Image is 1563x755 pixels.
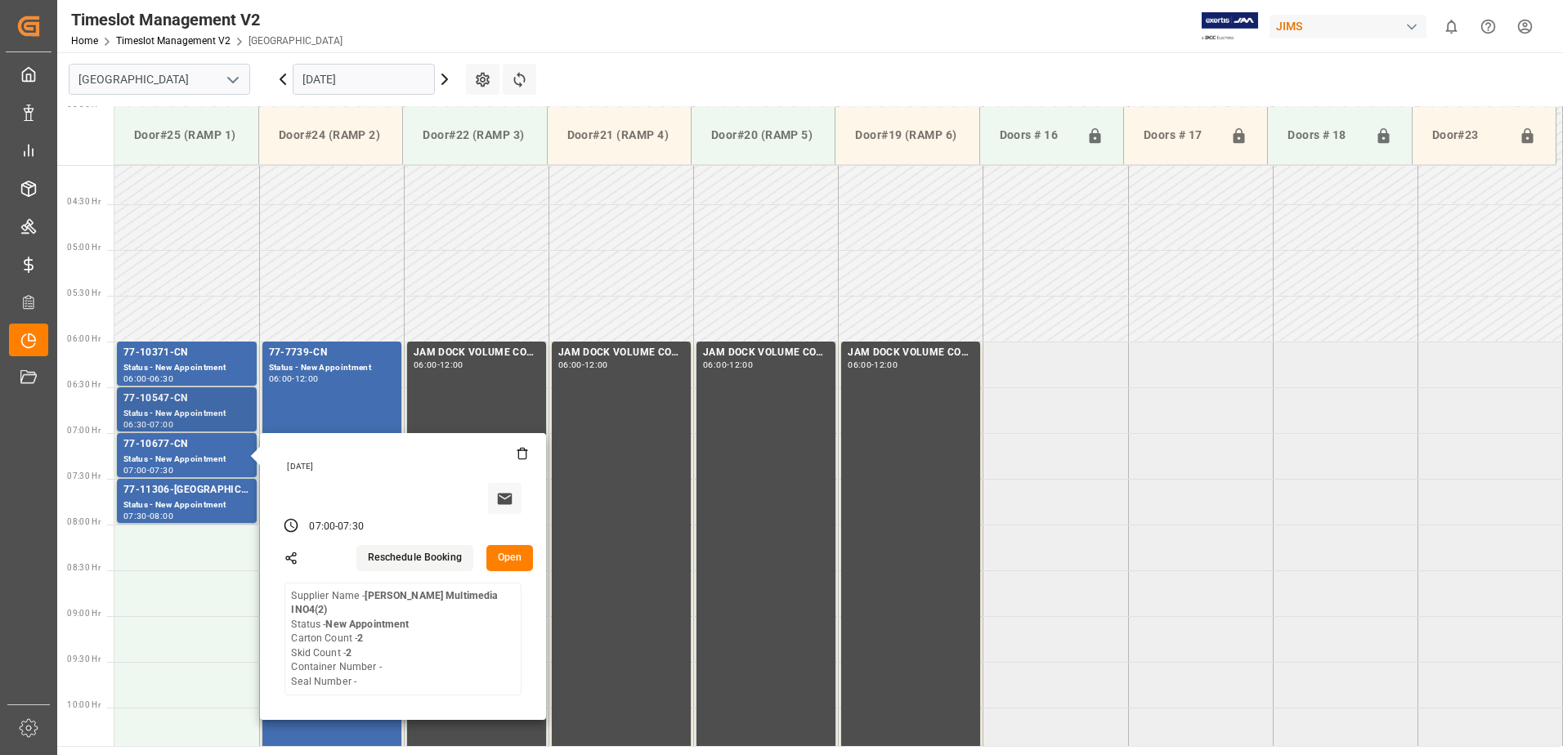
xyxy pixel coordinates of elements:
div: - [147,467,150,474]
div: - [147,421,150,428]
div: Timeslot Management V2 [71,7,343,32]
div: Status - New Appointment [123,453,250,467]
span: 10:00 Hr [67,700,101,709]
span: 07:30 Hr [67,471,101,480]
div: JAM DOCK VOLUME CONTROL [703,345,829,361]
div: 12:00 [874,361,898,369]
div: Status - New Appointment [269,361,395,375]
div: 06:00 [703,361,727,369]
div: 08:00 [150,512,173,520]
div: Status - New Appointment [123,407,250,421]
button: open menu [220,67,244,92]
span: 04:30 Hr [67,197,101,206]
div: - [871,361,874,369]
div: 07:00 [309,520,335,534]
div: 07:30 [150,467,173,474]
span: 05:00 Hr [67,243,101,252]
b: 2 [357,632,363,644]
div: JAM DOCK VOLUME CONTROL [414,345,540,361]
span: 09:00 Hr [67,609,101,618]
div: 07:00 [150,421,173,428]
div: JAM DOCK VOLUME CONTROL [848,345,974,361]
div: - [437,361,440,369]
div: - [147,375,150,382]
div: 06:00 [414,361,437,369]
div: 77-10677-CN [123,436,250,453]
div: Door#21 (RAMP 4) [561,120,678,150]
img: Exertis%20JAM%20-%20Email%20Logo.jpg_1722504956.jpg [1202,12,1258,41]
div: Door#24 (RAMP 2) [272,120,389,150]
div: 12:00 [729,361,753,369]
b: New Appointment [325,619,409,630]
div: Door#19 (RAMP 6) [849,120,965,150]
div: 77-10547-CN [123,391,250,407]
span: 06:00 Hr [67,334,101,343]
div: 06:30 [123,421,147,428]
span: 09:30 Hr [67,654,101,663]
div: 06:30 [150,375,173,382]
div: JAM DOCK VOLUME CONTROL [558,345,684,361]
div: 06:00 [848,361,871,369]
button: Help Center [1470,8,1507,45]
div: Doors # 17 [1137,120,1224,151]
div: Doors # 18 [1281,120,1368,151]
div: - [727,361,729,369]
a: Timeslot Management V2 [116,35,231,47]
div: 12:00 [295,375,319,382]
div: Doors # 16 [993,120,1080,151]
a: Home [71,35,98,47]
div: 12:00 [440,361,464,369]
div: Door#22 (RAMP 3) [416,120,533,150]
div: - [582,361,584,369]
button: Open [486,545,534,571]
button: Reschedule Booking [356,545,473,571]
div: 07:30 [338,520,364,534]
div: 06:00 [269,375,293,382]
div: Door#25 (RAMP 1) [128,120,245,150]
div: 07:00 [123,467,147,474]
button: JIMS [1270,11,1433,42]
span: 05:30 Hr [67,288,101,297]
div: - [335,520,338,534]
div: Supplier Name - Status - Carton Count - Skid Count - Container Number - Seal Number - [291,589,515,690]
span: 06:30 Hr [67,380,101,389]
div: 06:00 [558,361,582,369]
div: 77-10371-CN [123,345,250,361]
div: Door#23 [1426,120,1512,151]
div: 77-7739-CN [269,345,395,361]
div: 06:00 [123,375,147,382]
span: 08:00 Hr [67,517,101,526]
div: 77-11306-[GEOGRAPHIC_DATA] [123,482,250,498]
div: 07:30 [123,512,147,520]
div: Status - New Appointment [123,498,250,512]
span: 08:30 Hr [67,563,101,572]
b: [PERSON_NAME] Multimedia INO4(2) [291,590,498,616]
div: - [147,512,150,520]
div: Status - New Appointment [123,361,250,375]
button: show 0 new notifications [1433,8,1470,45]
b: 2 [346,647,352,659]
span: 07:00 Hr [67,426,101,435]
div: JIMS [1270,15,1426,38]
input: Type to search/select [69,64,250,95]
div: [DATE] [281,461,528,472]
div: 12:00 [584,361,608,369]
div: Door#20 (RAMP 5) [705,120,822,150]
div: - [292,375,294,382]
input: DD.MM.YYYY [293,64,435,95]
